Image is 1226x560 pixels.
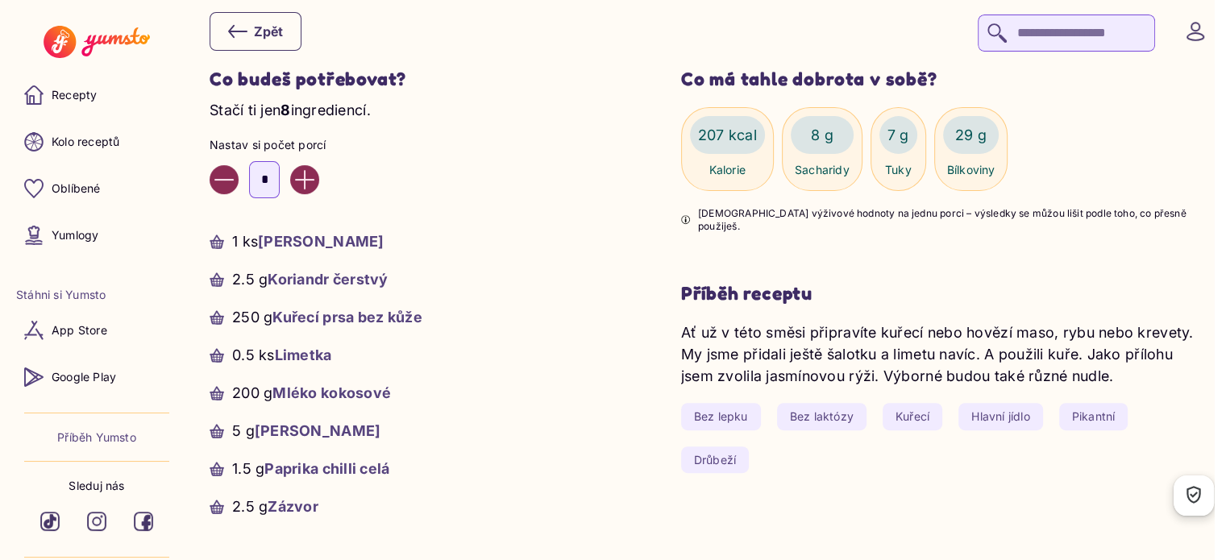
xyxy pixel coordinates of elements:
button: Increase value [290,165,319,194]
a: Drůbeží [681,446,749,474]
p: 8 g [811,124,833,146]
a: Pikantní [1059,403,1128,430]
p: 2.5 g [232,496,318,517]
a: Bez lepku [681,403,761,430]
h3: Co má tahle dobrota v sobě? [681,68,1198,91]
p: 5 g [232,420,380,442]
p: Yumlogy [52,227,98,243]
p: Nastav si počet porcí [210,137,633,153]
button: Decrease value [210,165,239,194]
li: Stáhni si Yumsto [16,287,177,303]
p: 200 g [232,382,391,404]
p: 0.5 ks [232,344,332,366]
span: Zázvor [268,498,318,515]
a: Hlavní jídlo [958,403,1043,430]
p: Oblíbené [52,180,101,197]
a: Recepty [16,76,177,114]
p: Ať už v této směsi připravíte kuřecí nebo hovězí maso, rybu nebo krevety. My jsme přidali ještě š... [681,321,1198,387]
span: Limetka [275,346,332,363]
p: 250 g [232,306,422,328]
span: Kuřecí prsa bez kůže [272,309,422,326]
p: Google Play [52,369,116,385]
a: Oblíbené [16,169,177,208]
h2: Co budeš potřebovat? [210,68,633,91]
p: 2.5 g [232,268,389,290]
p: Sleduj nás [69,478,124,494]
a: Yumlogy [16,216,177,255]
p: Tuky [885,162,912,178]
p: 207 kcal [698,124,757,146]
a: Příběh Yumsto [57,429,136,446]
p: 1 ks [232,230,384,252]
p: Stačí ti jen ingrediencí. [210,99,633,121]
span: Mléko kokosové [272,384,391,401]
h3: Příběh receptu [681,282,1198,305]
p: Sacharidy [795,162,850,178]
span: [PERSON_NAME] [255,422,381,439]
span: Koriandr čerstvý [268,271,388,288]
p: [DEMOGRAPHIC_DATA] výživové hodnoty na jednu porci – výsledky se můžou lišit podle toho, co přesn... [698,207,1198,234]
a: App Store [16,311,177,350]
div: Zpět [228,22,283,41]
a: Kuřecí [883,403,942,430]
p: Kolo receptů [52,134,120,150]
span: Paprika chilli celá [264,460,389,477]
p: Kalorie [709,162,746,178]
a: Bez laktózy [777,403,867,430]
p: 7 g [887,124,909,146]
span: [PERSON_NAME] [258,233,384,250]
a: Google Play [16,358,177,396]
p: 1.5 g [232,458,390,479]
span: 8 [281,102,290,118]
p: 29 g [955,124,987,146]
button: Zpět [210,12,301,51]
input: Enter number [249,161,280,198]
a: Kolo receptů [16,122,177,161]
p: Recepty [52,87,97,103]
img: Yumsto logo [44,26,149,58]
p: App Store [52,322,107,338]
p: Bílkoviny [947,162,995,178]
